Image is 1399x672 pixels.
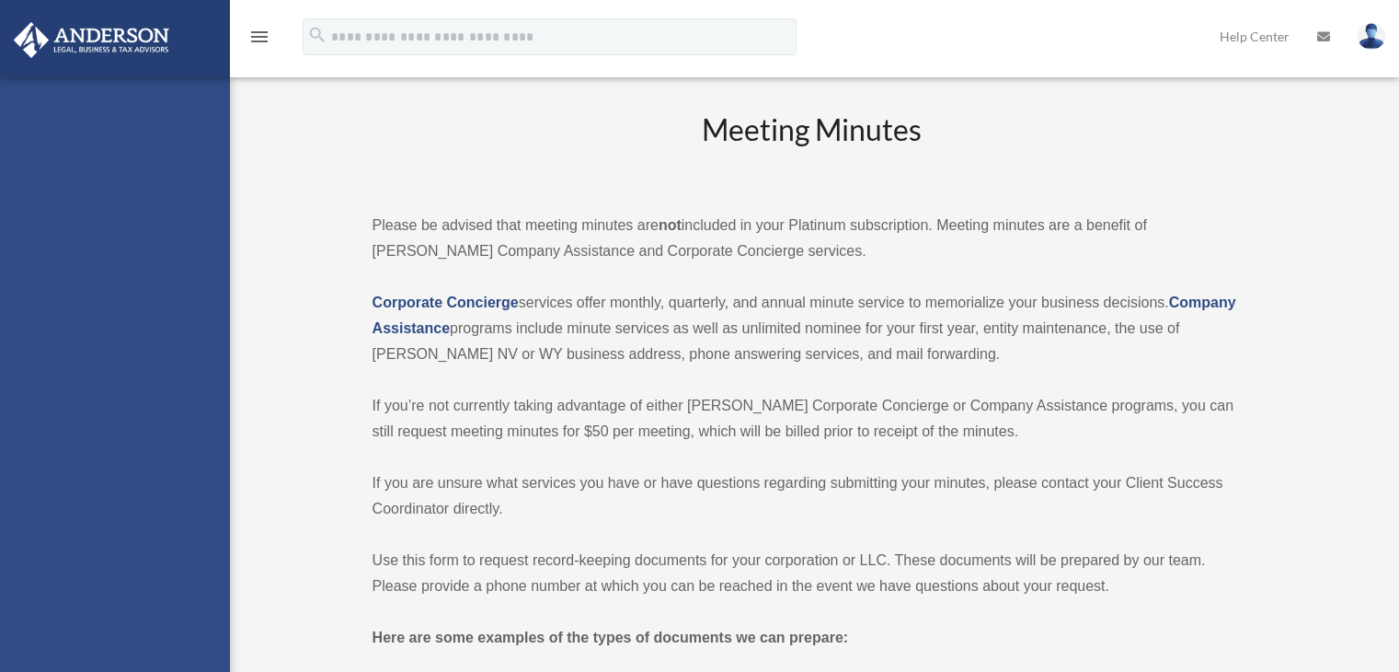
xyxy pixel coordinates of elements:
p: Please be advised that meeting minutes are included in your Platinum subscription. Meeting minute... [373,213,1253,264]
h2: Meeting Minutes [373,110,1253,186]
p: If you’re not currently taking advantage of either [PERSON_NAME] Corporate Concierge or Company A... [373,393,1253,445]
i: menu [248,26,270,48]
i: search [307,25,327,45]
p: Use this form to request record-keeping documents for your corporation or LLC. These documents wi... [373,548,1253,599]
a: Company Assistance [373,295,1236,336]
p: services offer monthly, quarterly, and annual minute service to memorialize your business decisio... [373,290,1253,367]
a: menu [248,32,270,48]
strong: Here are some examples of the types of documents we can prepare: [373,630,849,645]
p: If you are unsure what services you have or have questions regarding submitting your minutes, ple... [373,470,1253,522]
img: User Pic [1358,23,1385,50]
a: Corporate Concierge [373,295,519,310]
img: Anderson Advisors Platinum Portal [8,22,175,58]
strong: not [659,217,682,233]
